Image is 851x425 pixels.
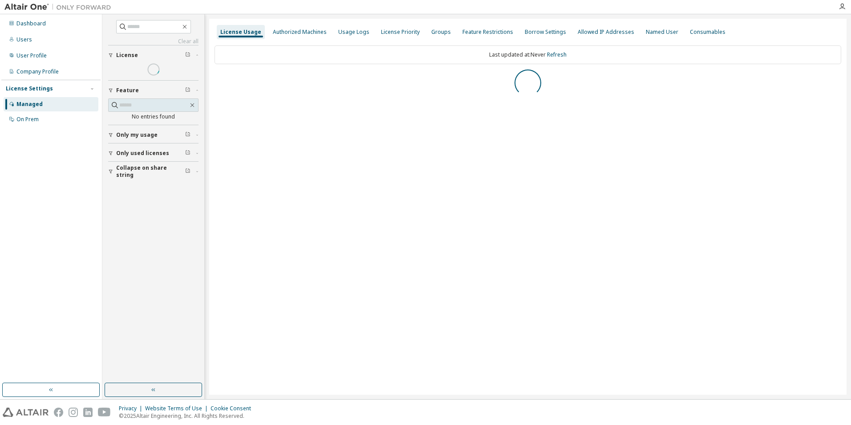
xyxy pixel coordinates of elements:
button: Collapse on share string [108,162,199,181]
button: Only my usage [108,125,199,145]
img: youtube.svg [98,408,111,417]
span: Collapse on share string [116,164,185,179]
img: facebook.svg [54,408,63,417]
div: Named User [646,29,678,36]
span: Clear filter [185,87,190,94]
div: Groups [431,29,451,36]
div: Borrow Settings [525,29,566,36]
a: Clear all [108,38,199,45]
div: User Profile [16,52,47,59]
div: Managed [16,101,43,108]
img: linkedin.svg [83,408,93,417]
div: Allowed IP Addresses [578,29,634,36]
button: Only used licenses [108,143,199,163]
div: Users [16,36,32,43]
div: On Prem [16,116,39,123]
span: Only my usage [116,131,158,139]
p: © 2025 Altair Engineering, Inc. All Rights Reserved. [119,412,256,420]
div: License Usage [220,29,261,36]
img: altair_logo.svg [3,408,49,417]
span: Only used licenses [116,150,169,157]
div: License Settings [6,85,53,92]
div: Privacy [119,405,145,412]
span: Clear filter [185,168,190,175]
button: Feature [108,81,199,100]
div: Company Profile [16,68,59,75]
img: Altair One [4,3,116,12]
div: Feature Restrictions [462,29,513,36]
a: Refresh [547,51,567,58]
span: Clear filter [185,131,190,139]
span: Clear filter [185,150,190,157]
div: Cookie Consent [211,405,256,412]
div: License Priority [381,29,420,36]
div: No entries found [108,113,199,120]
span: Clear filter [185,52,190,59]
span: Feature [116,87,139,94]
div: Website Terms of Use [145,405,211,412]
button: License [108,45,199,65]
img: instagram.svg [69,408,78,417]
span: License [116,52,138,59]
div: Authorized Machines [273,29,327,36]
div: Consumables [690,29,725,36]
div: Dashboard [16,20,46,27]
div: Last updated at: Never [215,45,841,64]
div: Usage Logs [338,29,369,36]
